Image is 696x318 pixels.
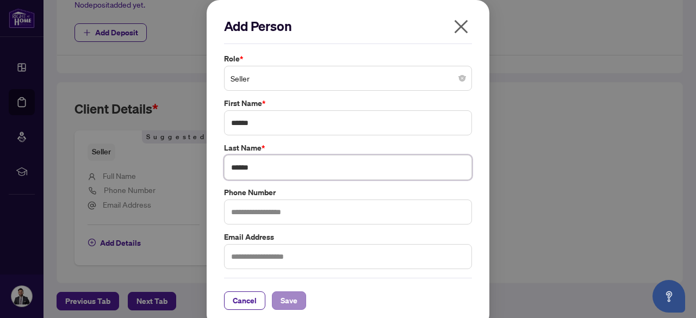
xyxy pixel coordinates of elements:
[272,291,306,310] button: Save
[452,18,470,35] span: close
[224,97,472,109] label: First Name
[231,68,465,89] span: Seller
[224,53,472,65] label: Role
[281,292,297,309] span: Save
[224,17,472,35] h2: Add Person
[224,142,472,154] label: Last Name
[224,186,472,198] label: Phone Number
[652,280,685,313] button: Open asap
[224,291,265,310] button: Cancel
[233,292,257,309] span: Cancel
[224,231,472,243] label: Email Address
[459,75,465,82] span: close-circle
